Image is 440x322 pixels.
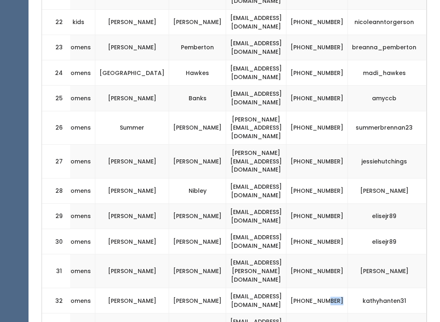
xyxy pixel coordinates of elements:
td: [PERSON_NAME] [95,179,169,204]
td: [GEOGRAPHIC_DATA] [95,61,169,86]
td: 22 [42,10,70,35]
td: summerbrennan23 [348,111,427,145]
td: [PERSON_NAME] [169,289,226,314]
td: nicoleanntorgerson [348,10,427,35]
td: [PERSON_NAME] [169,111,226,145]
td: [EMAIL_ADDRESS][DOMAIN_NAME] [226,61,286,86]
td: 24 [42,61,70,86]
td: [PHONE_NUMBER] [286,145,348,179]
td: [PERSON_NAME] [95,229,169,255]
td: [PHONE_NUMBER] [286,229,348,255]
td: Nibley [169,179,226,204]
td: womens [62,204,95,229]
td: womens [62,179,95,204]
td: womens [62,255,95,289]
td: [PHONE_NUMBER] [286,255,348,289]
td: kids [62,10,95,35]
td: 25 [42,86,70,111]
td: [PERSON_NAME] [95,204,169,229]
td: [PERSON_NAME][EMAIL_ADDRESS][DOMAIN_NAME] [226,145,286,179]
td: Hawkes [169,61,226,86]
td: jessiehutchings [348,145,427,179]
td: [PHONE_NUMBER] [286,10,348,35]
td: [EMAIL_ADDRESS][PERSON_NAME][DOMAIN_NAME] [226,255,286,289]
td: amyccb [348,86,427,111]
td: 31 [42,255,70,289]
td: kathyhanten31 [348,289,427,314]
td: breanna_pemberton [348,35,427,61]
td: 32 [42,289,70,314]
td: [EMAIL_ADDRESS][DOMAIN_NAME] [226,289,286,314]
td: [PHONE_NUMBER] [286,86,348,111]
td: [PERSON_NAME][EMAIL_ADDRESS][DOMAIN_NAME] [226,111,286,145]
td: womens [62,229,95,255]
td: womens [62,289,95,314]
td: womens [62,61,95,86]
td: [PERSON_NAME] [95,255,169,289]
td: [PERSON_NAME] [169,255,226,289]
td: [PHONE_NUMBER] [286,289,348,314]
td: [PHONE_NUMBER] [286,111,348,145]
td: [PERSON_NAME] [169,10,226,35]
td: womens [62,86,95,111]
td: [PHONE_NUMBER] [286,179,348,204]
td: [PERSON_NAME] [95,10,169,35]
td: [PERSON_NAME] [95,86,169,111]
td: [EMAIL_ADDRESS][DOMAIN_NAME] [226,204,286,229]
td: womens [62,145,95,179]
td: [PERSON_NAME] [348,179,427,204]
td: 28 [42,179,70,204]
td: 26 [42,111,70,145]
td: [EMAIL_ADDRESS][DOMAIN_NAME] [226,179,286,204]
td: [EMAIL_ADDRESS][DOMAIN_NAME] [226,229,286,255]
td: madi_hawkes [348,61,427,86]
td: elisejr89 [348,229,427,255]
td: 29 [42,204,70,229]
td: [EMAIL_ADDRESS][DOMAIN_NAME] [226,10,286,35]
td: [EMAIL_ADDRESS][DOMAIN_NAME] [226,86,286,111]
td: [PERSON_NAME] [169,204,226,229]
td: womens [62,111,95,145]
td: elisejr89 [348,204,427,229]
td: Banks [169,86,226,111]
td: Pemberton [169,35,226,61]
td: [PERSON_NAME] [348,255,427,289]
td: [PERSON_NAME] [95,145,169,179]
td: [PHONE_NUMBER] [286,204,348,229]
td: womens [62,35,95,61]
td: [EMAIL_ADDRESS][DOMAIN_NAME] [226,35,286,61]
td: 27 [42,145,70,179]
td: [PHONE_NUMBER] [286,35,348,61]
td: 23 [42,35,70,61]
td: [PERSON_NAME] [95,289,169,314]
td: [PERSON_NAME] [95,35,169,61]
td: [PERSON_NAME] [169,145,226,179]
td: 30 [42,229,70,255]
td: [PERSON_NAME] [169,229,226,255]
td: [PHONE_NUMBER] [286,61,348,86]
td: Summer [95,111,169,145]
